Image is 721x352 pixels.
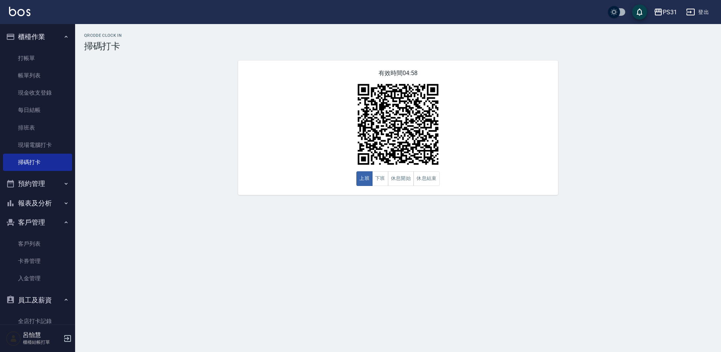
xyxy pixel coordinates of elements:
[3,119,72,136] a: 排班表
[3,101,72,119] a: 每日結帳
[356,171,373,186] button: 上班
[23,339,61,346] p: 櫃檯結帳打單
[3,313,72,330] a: 全店打卡記錄
[683,5,712,19] button: 登出
[238,60,558,195] div: 有效時間 04:58
[3,193,72,213] button: 報表及分析
[23,331,61,339] h5: 呂怡慧
[3,174,72,193] button: 預約管理
[663,8,677,17] div: PS31
[372,171,388,186] button: 下班
[3,84,72,101] a: 現金收支登錄
[3,270,72,287] a: 入金管理
[3,136,72,154] a: 現場電腦打卡
[651,5,680,20] button: PS31
[84,41,712,51] h3: 掃碼打卡
[3,213,72,232] button: 客戶管理
[3,27,72,47] button: 櫃檯作業
[3,290,72,310] button: 員工及薪資
[3,67,72,84] a: 帳單列表
[3,235,72,252] a: 客戶列表
[388,171,414,186] button: 休息開始
[3,154,72,171] a: 掃碼打卡
[84,33,712,38] h2: QRcode Clock In
[413,171,440,186] button: 休息結束
[6,331,21,346] img: Person
[3,252,72,270] a: 卡券管理
[632,5,647,20] button: save
[3,50,72,67] a: 打帳單
[9,7,30,16] img: Logo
